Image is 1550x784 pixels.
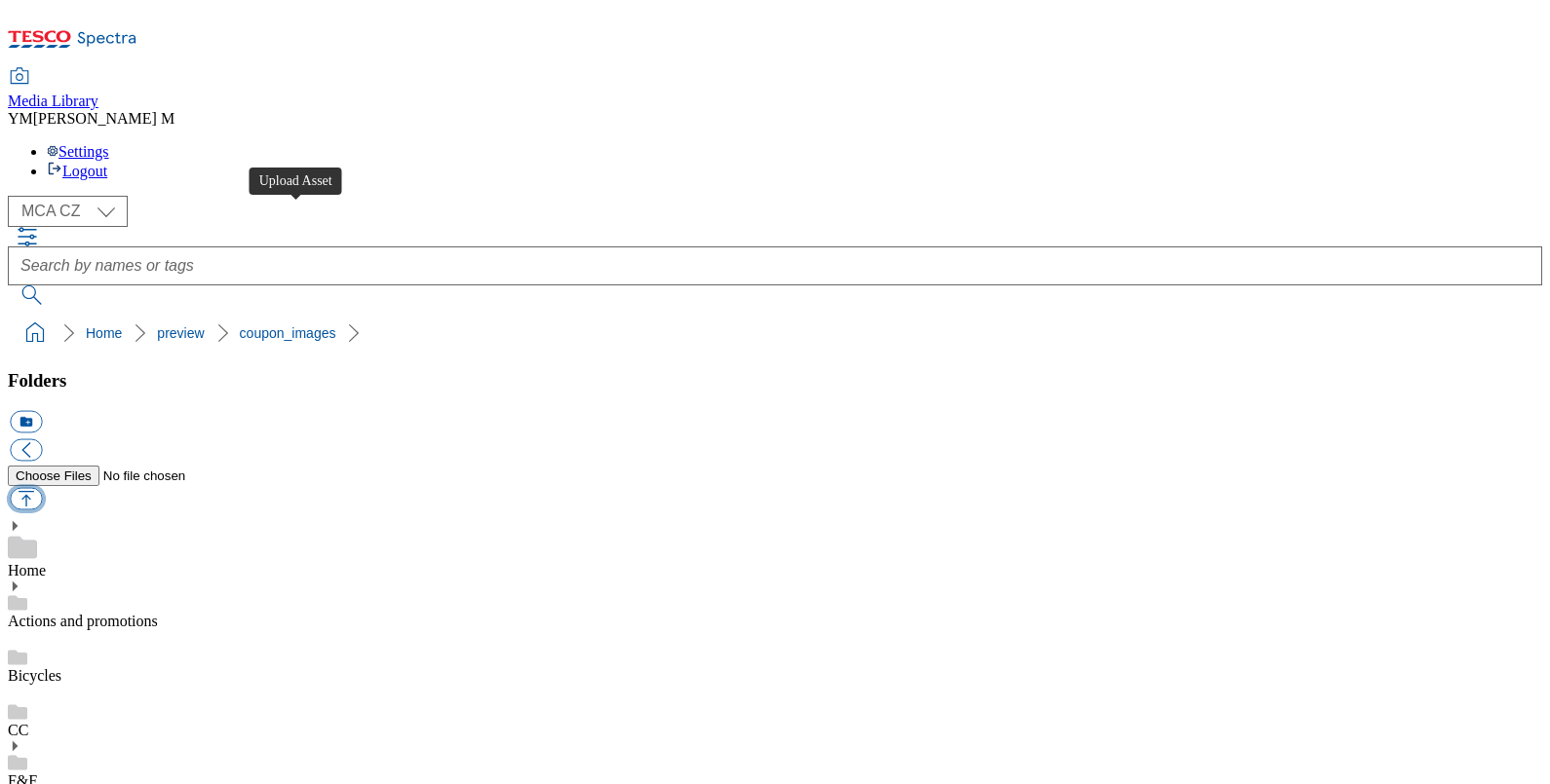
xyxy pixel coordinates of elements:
a: home [19,317,51,349]
span: YM [8,110,33,127]
span: [PERSON_NAME] M [33,110,174,127]
a: coupon_images [240,325,336,341]
input: Search by names or tags [8,246,1542,285]
nav: breadcrumb [8,315,1542,352]
a: Media Library [8,69,98,110]
h3: Folders [8,370,1542,392]
a: Bicycles [8,667,61,684]
span: Media Library [8,93,98,109]
a: CC [8,722,28,738]
a: Actions and promotions [8,613,158,629]
a: Settings [47,143,109,160]
a: Home [86,325,122,341]
a: Logout [47,163,107,179]
a: Home [8,562,46,579]
a: preview [157,325,204,341]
